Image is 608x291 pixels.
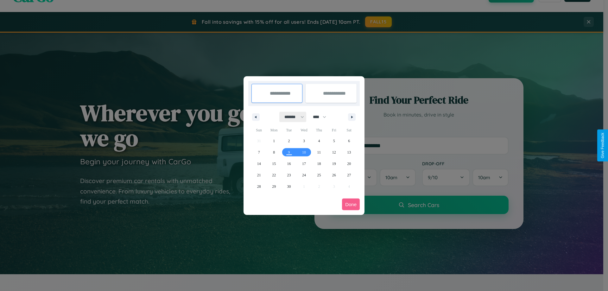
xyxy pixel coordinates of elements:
[251,158,266,169] button: 14
[272,181,276,192] span: 29
[326,158,341,169] button: 19
[326,147,341,158] button: 12
[312,169,326,181] button: 25
[266,181,281,192] button: 29
[342,147,357,158] button: 13
[288,147,290,158] span: 9
[302,158,306,169] span: 17
[347,147,351,158] span: 13
[312,125,326,135] span: Thu
[257,158,261,169] span: 14
[342,125,357,135] span: Sat
[287,181,291,192] span: 30
[342,135,357,147] button: 6
[282,169,296,181] button: 23
[266,169,281,181] button: 22
[317,147,321,158] span: 11
[347,158,351,169] span: 20
[282,147,296,158] button: 9
[266,158,281,169] button: 15
[296,169,311,181] button: 24
[251,125,266,135] span: Sun
[347,169,351,181] span: 27
[312,135,326,147] button: 4
[273,147,275,158] span: 8
[282,181,296,192] button: 30
[296,147,311,158] button: 10
[342,169,357,181] button: 27
[282,125,296,135] span: Tue
[326,125,341,135] span: Fri
[332,169,336,181] span: 26
[326,135,341,147] button: 5
[288,135,290,147] span: 2
[258,147,260,158] span: 7
[302,169,306,181] span: 24
[296,158,311,169] button: 17
[257,169,261,181] span: 21
[266,147,281,158] button: 8
[282,135,296,147] button: 2
[332,158,336,169] span: 19
[251,169,266,181] button: 21
[273,135,275,147] span: 1
[332,147,336,158] span: 12
[282,158,296,169] button: 16
[251,147,266,158] button: 7
[333,135,335,147] span: 5
[251,181,266,192] button: 28
[272,158,276,169] span: 15
[302,147,306,158] span: 10
[342,158,357,169] button: 20
[326,169,341,181] button: 26
[287,169,291,181] span: 23
[266,125,281,135] span: Mon
[303,135,305,147] span: 3
[312,147,326,158] button: 11
[266,135,281,147] button: 1
[318,135,320,147] span: 4
[296,125,311,135] span: Wed
[257,181,261,192] span: 28
[312,158,326,169] button: 18
[287,158,291,169] span: 16
[317,158,321,169] span: 18
[296,135,311,147] button: 3
[600,133,605,158] div: Give Feedback
[272,169,276,181] span: 22
[342,199,360,210] button: Done
[317,169,321,181] span: 25
[348,135,350,147] span: 6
